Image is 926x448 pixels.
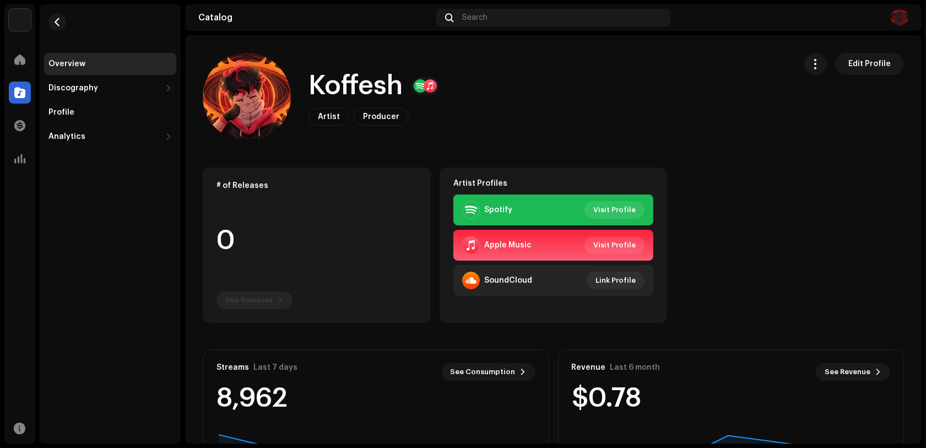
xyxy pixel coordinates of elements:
[203,53,291,141] img: e035e7ae-80ff-451e-a1f0-7a63bc015042
[44,101,176,123] re-m-nav-item: Profile
[584,236,645,254] button: Visit Profile
[584,201,645,219] button: Visit Profile
[44,126,176,148] re-m-nav-dropdown: Analytics
[44,77,176,99] re-m-nav-dropdown: Discography
[48,132,85,141] div: Analytics
[203,168,431,323] re-o-card-data: # of Releases
[587,272,645,289] button: Link Profile
[253,363,297,372] div: Last 7 days
[216,363,249,372] div: Streams
[848,53,891,75] span: Edit Profile
[835,53,904,75] button: Edit Profile
[44,53,176,75] re-m-nav-item: Overview
[595,269,636,292] span: Link Profile
[816,363,890,381] button: See Revenue
[593,199,636,221] span: Visit Profile
[318,113,340,121] span: Artist
[484,241,532,250] div: Apple Music
[308,68,403,104] h1: Koffesh
[451,361,516,383] span: See Consumption
[198,13,432,22] div: Catalog
[48,60,85,68] div: Overview
[572,363,606,372] div: Revenue
[462,13,488,22] span: Search
[9,9,31,31] img: de0d2825-999c-4937-b35a-9adca56ee094
[48,108,74,117] div: Profile
[442,363,535,381] button: See Consumption
[825,361,870,383] span: See Revenue
[453,179,507,188] strong: Artist Profiles
[891,9,908,26] img: e05d74e2-e691-4722-8bec-18962dd16523
[48,84,98,93] div: Discography
[593,234,636,256] span: Visit Profile
[363,113,399,121] span: Producer
[484,276,532,285] div: SoundCloud
[484,206,512,214] div: Spotify
[610,363,660,372] div: Last 6 month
